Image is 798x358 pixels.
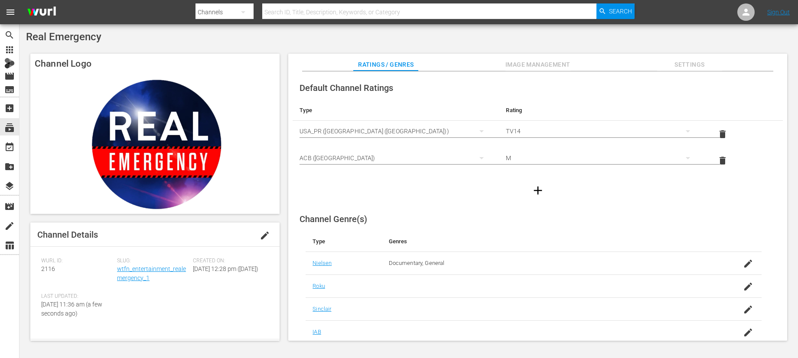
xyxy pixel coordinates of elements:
span: Series [4,84,15,95]
span: Image Management [505,59,570,70]
span: Reports [4,240,15,251]
span: Last Updated: [41,293,113,300]
div: Bits [4,58,15,68]
th: Rating [499,100,705,121]
a: Roku [313,283,325,289]
a: Sign Out [767,9,790,16]
span: Ratings / Genres [353,59,418,70]
span: menu [5,7,16,17]
th: Genres [382,231,711,252]
a: wtfn_entertainment_realemergency_1 [117,265,186,281]
button: delete [712,124,733,145]
span: [DATE] 11:36 am (a few seconds ago) [41,301,102,317]
span: Wurl ID: [41,258,113,264]
span: VOD [4,161,15,172]
span: Overlays [4,181,15,191]
div: M [506,146,698,170]
table: simple table [293,100,783,174]
div: ACB ([GEOGRAPHIC_DATA]) [300,146,492,170]
span: 2116 [41,265,55,272]
span: Real Emergency [26,31,101,43]
a: IAB [313,329,321,335]
button: Search [596,3,635,19]
span: Create [4,103,15,113]
img: ans4CAIJ8jUAAAAAAAAAAAAAAAAAAAAAAAAgQb4GAAAAAAAAAAAAAAAAAAAAAAAAJMjXAAAAAAAAAAAAAAAAAAAAAAAAgAT5G... [21,2,62,23]
span: Asset [4,45,15,55]
div: USA_PR ([GEOGRAPHIC_DATA] ([GEOGRAPHIC_DATA])) [300,119,492,143]
th: Type [293,100,499,121]
img: Real Emergency [30,74,280,214]
span: delete [717,155,728,166]
span: [DATE] 12:28 pm ([DATE]) [193,265,258,272]
span: Automation [4,201,15,212]
span: Slug: [117,258,189,264]
h4: Channel Logo [30,54,280,74]
button: delete [712,150,733,171]
span: Default Channel Ratings [300,83,393,93]
a: Sinclair [313,306,331,312]
span: Episode [4,71,15,81]
th: Type [306,231,381,252]
a: Nielsen [313,260,332,266]
button: edit [254,225,275,246]
span: Settings [657,59,722,70]
div: TV14 [506,119,698,143]
span: Channels [4,123,15,133]
span: delete [717,129,728,139]
span: Created On: [193,258,264,264]
span: Search [609,3,632,19]
span: Channel Genre(s) [300,214,367,224]
span: Schedule [4,142,15,152]
span: Channel Details [37,229,98,240]
span: edit [260,230,270,241]
span: Search [4,30,15,40]
span: Ingestion [4,221,15,231]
